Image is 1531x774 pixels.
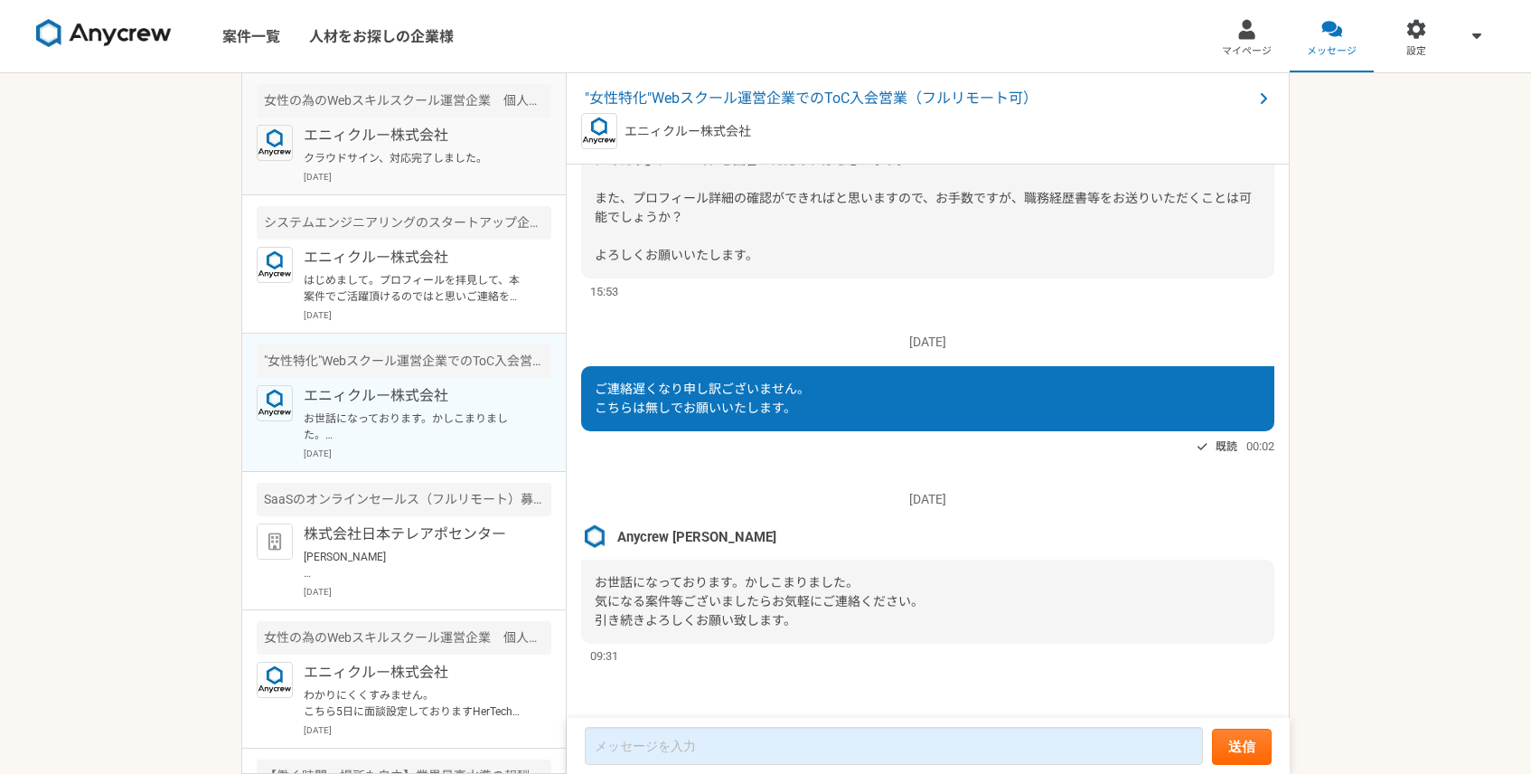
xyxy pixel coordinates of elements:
img: %E3%82%B9%E3%82%AF%E3%83%AA%E3%83%BC%E3%83%B3%E3%82%B7%E3%83%A7%E3%83%83%E3%83%88_2025-08-07_21.4... [581,524,608,551]
p: クラウドサイン、対応完了しました。 [304,150,527,166]
div: "女性特化"Webスクール運営企業でのToC入会営業（フルリモート可） [257,345,551,378]
img: logo_text_blue_01.png [257,247,293,283]
span: Anycrewの[PERSON_NAME]と申します。 案件にご興味をお持ちいただき、ありがとうございます。 こちら、クラインアントへの適切なご提案のため、お手数ですが、選考の案件に記載させてい... [595,77,1252,262]
p: [DATE] [581,333,1274,352]
p: 株式会社日本テレアポセンター [304,524,527,545]
p: エニィクルー株式会社 [625,122,751,141]
p: [DATE] [304,723,551,737]
p: わかりにくくすみません。 こちら5日に面談設定しておりますHerTech様となります。 ご確認よろしくお願いいたします。 [304,687,527,720]
img: 8DqYSo04kwAAAAASUVORK5CYII= [36,19,172,48]
p: エニィクルー株式会社 [304,662,527,684]
p: [DATE] [304,585,551,599]
p: [DATE] [581,490,1274,509]
p: [DATE] [304,308,551,322]
img: logo_text_blue_01.png [257,385,293,421]
span: 15:53 [590,283,618,300]
span: Anycrew [PERSON_NAME] [617,527,776,547]
span: メッセージ [1307,44,1357,59]
div: 女性の為のWebスキルスクール運営企業 個人営業（フルリモート） [257,621,551,655]
p: エニィクルー株式会社 [304,247,527,269]
span: 00:02 [1246,438,1274,455]
img: default_org_logo-42cde973f59100197ec2c8e796e4974ac8490bb5b08a0eb061ff975e4574aa76.png [257,524,293,560]
p: エニィクルー株式会社 [304,125,527,146]
p: [DATE] [304,447,551,460]
img: logo_text_blue_01.png [257,125,293,161]
p: エニィクルー株式会社 [304,385,527,407]
span: お世話になっております。かしこまりました。 気になる案件等ございましたらお気軽にご連絡ください。 引き続きよろしくお願い致します。 [595,575,924,628]
span: ご連絡遅くなり申し訳ございません。 こちらは無しでお願いいたします。 [595,382,810,415]
div: 女性の為のWebスキルスクール運営企業 個人営業 [257,84,551,118]
span: 設定 [1406,44,1426,59]
p: はじめまして。プロフィールを拝見して、本案件でご活躍頂けるのではと思いご連絡を差し上げました。 案件ページの内容をご確認頂き、もし条件など合致されるようでしたら是非詳細をご案内できればと思います... [304,272,527,305]
img: logo_text_blue_01.png [581,113,617,149]
p: [PERSON_NAME] お世話になっております。 再度ご予約をいただきありがとうございます。 [DATE] 15:30 - 16:00にてご予約を確認いたしました。 メールアドレスへGoog... [304,549,527,581]
img: logo_text_blue_01.png [257,662,293,698]
span: マイページ [1222,44,1272,59]
div: システムエンジニアリングのスタートアップ企業 生成AIの新規事業のセールスを募集 [257,206,551,240]
span: 既読 [1216,436,1237,458]
p: [DATE] [304,170,551,184]
p: お世話になっております。かしこまりました。 気になる案件等ございましたらお気軽にご連絡ください。 引き続きよろしくお願い致します。 [304,411,527,443]
span: 09:31 [590,647,618,665]
div: SaaSのオンラインセールス（フルリモート）募集 [257,483,551,516]
span: "女性特化"Webスクール運営企業でのToC入会営業（フルリモート可） [585,88,1253,109]
button: 送信 [1212,729,1272,765]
